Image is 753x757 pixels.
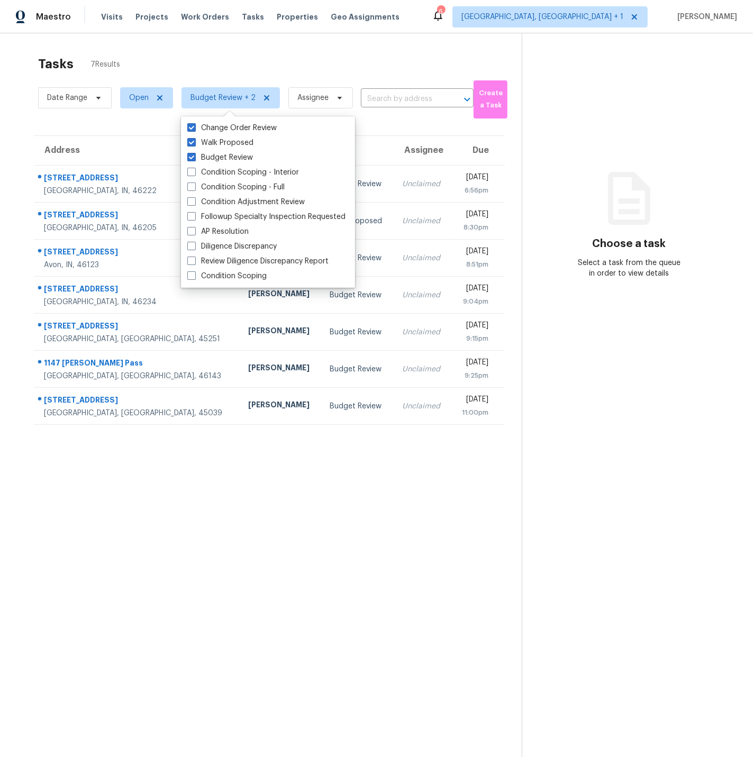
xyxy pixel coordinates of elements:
button: Open [460,92,475,107]
div: [PERSON_NAME] [248,399,313,413]
span: [GEOGRAPHIC_DATA], [GEOGRAPHIC_DATA] + 1 [461,12,623,22]
div: Budget Review [330,401,385,412]
div: 9:25pm [460,370,488,381]
label: Followup Specialty Inspection Requested [187,212,346,222]
div: [GEOGRAPHIC_DATA], [GEOGRAPHIC_DATA], 45251 [44,334,231,344]
div: Budget Review [330,253,385,263]
th: Assignee [394,136,451,166]
div: [GEOGRAPHIC_DATA], IN, 46205 [44,223,231,233]
span: Geo Assignments [331,12,400,22]
div: 8:51pm [460,259,488,270]
span: Projects [135,12,168,22]
span: Maestro [36,12,71,22]
span: Date Range [47,93,87,103]
div: [DATE] [460,283,488,296]
div: [STREET_ADDRESS] [44,284,231,297]
label: Diligence Discrepancy [187,241,277,252]
div: Unclaimed [402,401,443,412]
div: Unclaimed [402,253,443,263]
button: Create a Task [474,80,507,118]
span: Tasks [242,13,264,21]
div: 6 [437,6,444,17]
div: [STREET_ADDRESS] [44,321,231,334]
span: Properties [277,12,318,22]
div: [GEOGRAPHIC_DATA], IN, 46234 [44,297,231,307]
div: 9:15pm [460,333,488,344]
span: Create a Task [479,87,502,112]
label: Budget Review [187,152,253,163]
div: [PERSON_NAME] [248,288,313,302]
span: Visits [101,12,123,22]
div: Budget Review [330,290,385,300]
div: 6:56pm [460,185,488,196]
div: Unclaimed [402,364,443,375]
th: Due [451,136,505,166]
label: Review Diligence Discrepancy Report [187,256,329,267]
label: AP Resolution [187,226,249,237]
div: [STREET_ADDRESS] [44,247,231,260]
div: 8:30pm [460,222,488,233]
div: Budget Review [330,364,385,375]
span: 7 Results [90,59,120,70]
span: Assignee [297,93,329,103]
div: 11:00pm [460,407,488,418]
div: Unclaimed [402,179,443,189]
div: [DATE] [460,209,488,222]
div: [DATE] [460,394,488,407]
span: [PERSON_NAME] [673,12,737,22]
span: Open [129,93,149,103]
div: [STREET_ADDRESS] [44,172,231,186]
div: [PERSON_NAME] [248,325,313,339]
div: Unclaimed [402,327,443,338]
div: [DATE] [460,357,488,370]
span: Budget Review + 2 [190,93,256,103]
h3: Choose a task [593,239,666,249]
div: [GEOGRAPHIC_DATA], IN, 46222 [44,186,231,196]
div: [DATE] [460,172,488,185]
h2: Tasks [38,59,74,69]
div: [GEOGRAPHIC_DATA], [GEOGRAPHIC_DATA], 46143 [44,371,231,381]
th: Address [34,136,240,166]
div: [DATE] [460,320,488,333]
div: Select a task from the queue in order to view details [576,258,683,279]
label: Walk Proposed [187,138,253,148]
label: Condition Scoping - Interior [187,167,299,178]
div: [STREET_ADDRESS] [44,395,231,408]
span: Work Orders [181,12,229,22]
div: Unclaimed [402,290,443,300]
div: Avon, IN, 46123 [44,260,231,270]
div: [DATE] [460,246,488,259]
div: Unclaimed [402,216,443,226]
label: Condition Adjustment Review [187,197,305,207]
div: Budget Review [330,179,385,189]
div: Budget Review [330,327,385,338]
div: [GEOGRAPHIC_DATA], [GEOGRAPHIC_DATA], 45039 [44,408,231,418]
label: Condition Scoping [187,271,267,281]
input: Search by address [361,91,444,107]
div: [PERSON_NAME] [248,362,313,376]
label: Change Order Review [187,123,277,133]
div: 9:04pm [460,296,488,307]
div: [STREET_ADDRESS] [44,209,231,223]
label: Condition Scoping - Full [187,182,285,193]
th: Type [321,136,394,166]
div: 1147 [PERSON_NAME] Pass [44,358,231,371]
div: Walk Proposed [330,216,385,226]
